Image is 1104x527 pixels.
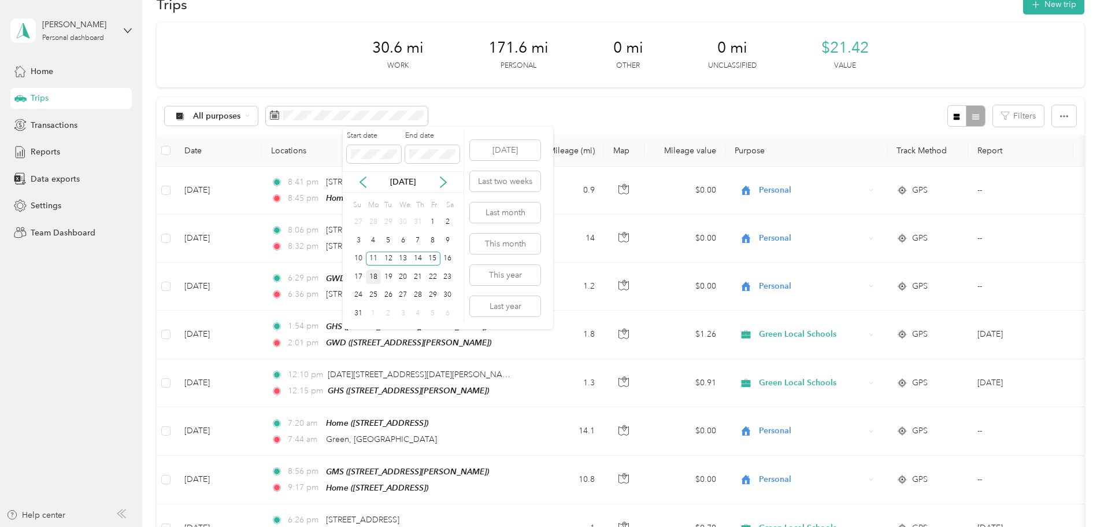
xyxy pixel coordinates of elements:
[288,320,321,333] span: 1:54 pm
[366,270,381,284] div: 18
[528,456,604,504] td: 10.8
[175,215,262,262] td: [DATE]
[440,306,455,320] div: 6
[288,288,321,301] span: 6:36 pm
[604,135,644,167] th: Map
[912,473,928,486] span: GPS
[328,370,516,379] span: [DATE][STREET_ADDRESS][DATE][PERSON_NAME]
[501,61,536,71] p: Personal
[397,197,410,213] div: We
[31,200,61,212] span: Settings
[351,288,366,303] div: 24
[405,131,460,141] label: End date
[414,197,425,213] div: Th
[351,197,362,213] div: Su
[968,215,1073,262] td: --
[470,296,540,316] button: Last year
[288,465,321,478] span: 8:56 pm
[326,483,428,492] span: Home ([STREET_ADDRESS])
[725,135,887,167] th: Purpose
[288,481,321,494] span: 9:17 pm
[175,263,262,311] td: [DATE]
[644,456,725,504] td: $0.00
[288,417,321,430] span: 7:20 am
[759,377,865,389] span: Green Local Schools
[288,272,321,285] span: 6:29 pm
[326,289,399,299] span: [STREET_ADDRESS]
[175,167,262,215] td: [DATE]
[288,368,323,381] span: 12:10 pm
[395,270,410,284] div: 20
[366,215,381,230] div: 28
[387,61,409,71] p: Work
[42,19,114,31] div: [PERSON_NAME]
[759,280,865,293] span: Personal
[708,61,757,71] p: Unclassified
[395,288,410,303] div: 27
[912,377,928,389] span: GPS
[366,197,379,213] div: Mo
[395,215,410,230] div: 30
[644,263,725,311] td: $0.00
[288,240,321,253] span: 8:32 pm
[613,39,643,57] span: 0 mi
[410,288,425,303] div: 28
[993,105,1044,127] button: Filters
[31,227,95,239] span: Team Dashboard
[288,337,321,349] span: 2:01 pm
[440,252,455,266] div: 16
[351,215,366,230] div: 27
[326,434,437,444] span: Green, [GEOGRAPHIC_DATA]
[759,232,865,245] span: Personal
[328,386,489,395] span: GHS ([STREET_ADDRESS][PERSON_NAME])
[759,425,865,437] span: Personal
[288,224,321,237] span: 8:06 pm
[288,433,321,446] span: 7:44 am
[488,39,549,57] span: 171.6 mi
[528,135,604,167] th: Mileage (mi)
[31,146,60,158] span: Reports
[912,232,928,245] span: GPS
[288,514,321,526] span: 6:26 pm
[326,418,428,428] span: Home ([STREET_ADDRESS])
[821,39,869,57] span: $21.42
[968,135,1073,167] th: Report
[366,252,381,266] div: 11
[326,241,399,251] span: [STREET_ADDRESS]
[31,65,53,78] span: Home
[528,215,604,262] td: 14
[288,192,321,205] span: 8:45 pm
[528,311,604,359] td: 1.8
[912,184,928,197] span: GPS
[326,467,489,476] span: GMS ([STREET_ADDRESS][PERSON_NAME])
[425,288,440,303] div: 29
[616,61,640,71] p: Other
[326,225,399,235] span: [STREET_ADDRESS]
[410,233,425,248] div: 7
[912,280,928,293] span: GPS
[528,407,604,455] td: 14.1
[381,270,396,284] div: 19
[31,173,80,185] span: Data exports
[383,197,394,213] div: Tu
[440,215,455,230] div: 2
[440,288,455,303] div: 30
[42,35,104,42] div: Personal dashboard
[410,252,425,266] div: 14
[326,177,399,187] span: [STREET_ADDRESS]
[381,233,396,248] div: 5
[968,407,1073,455] td: --
[425,306,440,320] div: 5
[425,233,440,248] div: 8
[31,119,77,131] span: Transactions
[175,135,262,167] th: Date
[326,322,487,331] span: GHS ([STREET_ADDRESS][PERSON_NAME])
[759,328,865,341] span: Green Local Schools
[470,234,540,254] button: This month
[351,306,366,320] div: 31
[425,270,440,284] div: 22
[381,252,396,266] div: 12
[351,270,366,284] div: 17
[644,215,725,262] td: $0.00
[528,263,604,311] td: 1.2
